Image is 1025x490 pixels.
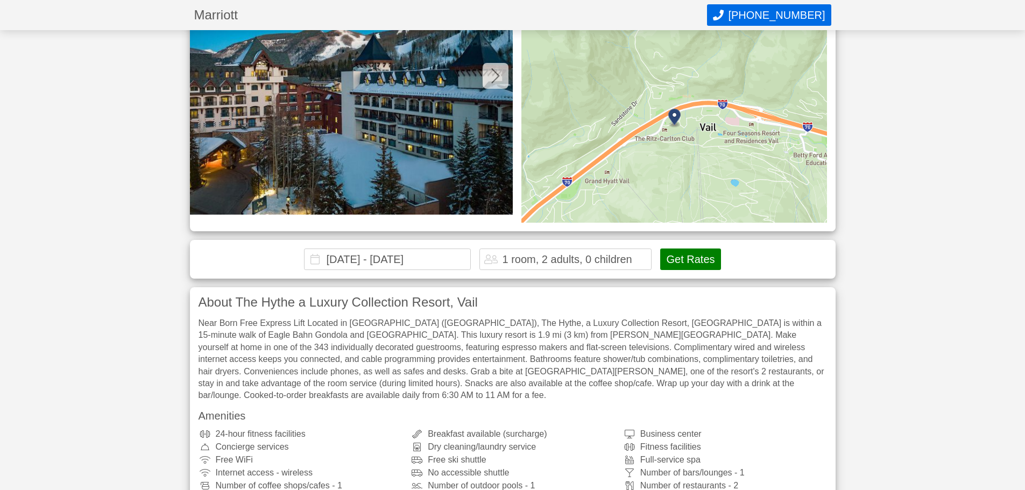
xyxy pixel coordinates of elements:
[707,4,831,26] button: Call
[411,468,614,477] div: No accessible shuttle
[304,248,471,270] input: Choose Dates
[728,9,825,22] span: [PHONE_NUMBER]
[411,456,614,464] div: Free ski shuttle
[623,430,827,438] div: Business center
[199,456,402,464] div: Free WiFi
[411,481,614,490] div: Number of outdoor pools - 1
[194,9,708,22] h1: Marriott
[199,481,402,490] div: Number of coffee shops/cafes - 1
[623,468,827,477] div: Number of bars/lounges - 1
[199,317,827,402] div: Near Born Free Express Lift Located in [GEOGRAPHIC_DATA] ([GEOGRAPHIC_DATA]), The Hythe, a Luxury...
[411,443,614,451] div: Dry cleaning/laundry service
[411,430,614,438] div: Breakfast available (surcharge)
[199,443,402,451] div: Concierge services
[199,468,402,477] div: Internet access - wireless
[199,410,827,421] h3: Amenities
[199,296,827,309] h3: About The Hythe a Luxury Collection Resort, Vail
[623,456,827,464] div: Full-service spa
[521,29,827,223] img: map
[502,254,632,265] div: 1 room, 2 adults, 0 children
[623,481,827,490] div: Number of restaurants - 2
[623,443,827,451] div: Fitness facilities
[660,248,720,270] button: Get Rates
[199,430,402,438] div: 24-hour fitness facilities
